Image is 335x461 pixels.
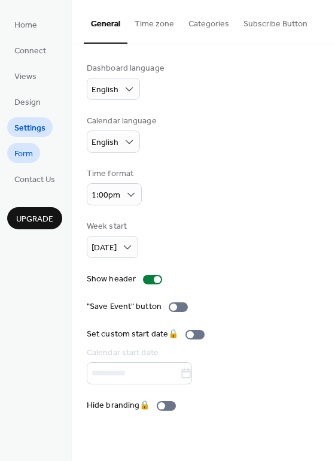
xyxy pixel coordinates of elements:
[87,273,136,286] div: Show header
[7,117,53,137] a: Settings
[87,115,157,128] div: Calendar language
[14,148,33,160] span: Form
[7,66,44,86] a: Views
[87,220,136,233] div: Week start
[7,92,48,111] a: Design
[14,96,41,109] span: Design
[14,174,55,186] span: Contact Us
[14,19,37,32] span: Home
[14,71,36,83] span: Views
[87,62,165,75] div: Dashboard language
[92,135,118,151] span: English
[92,82,118,98] span: English
[87,168,139,180] div: Time format
[14,45,46,57] span: Connect
[14,122,45,135] span: Settings
[7,143,40,163] a: Form
[7,40,53,60] a: Connect
[7,14,44,34] a: Home
[7,169,62,189] a: Contact Us
[87,301,162,313] div: "Save Event" button
[92,240,117,256] span: [DATE]
[7,207,62,229] button: Upgrade
[92,187,120,204] span: 1:00pm
[16,213,53,226] span: Upgrade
